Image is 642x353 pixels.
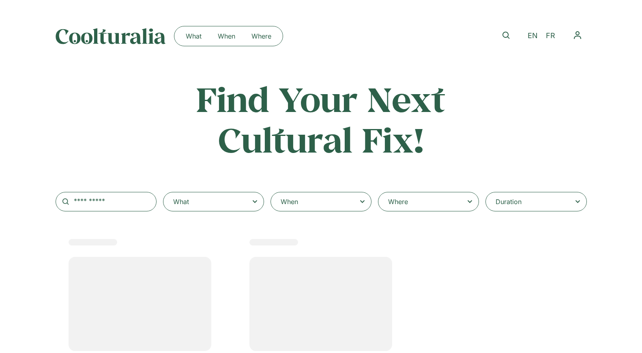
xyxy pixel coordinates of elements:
span: EN [528,32,538,40]
button: Menu Toggle [568,26,587,45]
nav: Menu [568,26,587,45]
a: When [210,30,243,43]
span: FR [546,32,555,40]
div: When [281,197,298,207]
div: Duration [496,197,522,207]
h2: Find Your Next Cultural Fix! [162,79,481,159]
div: What [173,197,189,207]
a: FR [542,30,559,42]
a: EN [524,30,542,42]
div: Where [388,197,408,207]
a: What [178,30,210,43]
a: Where [243,30,279,43]
nav: Menu [178,30,279,43]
